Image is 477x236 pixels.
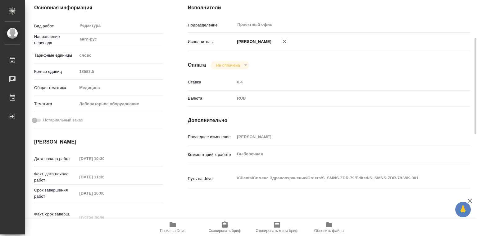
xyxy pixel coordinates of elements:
[235,173,447,183] textarea: /Clients/Сименс Здравоохранение/Orders/S_SMNS-ZDR-79/Edited/S_SMNS-ZDR-79-WK-001
[34,211,77,224] p: Факт. срок заверш. работ
[188,61,206,69] h4: Оплата
[235,78,447,87] input: Пустое поле
[214,63,242,68] button: Не оплачена
[34,171,77,183] p: Факт. дата начала работ
[34,101,77,107] p: Тематика
[77,99,163,109] div: Лабораторное оборудование
[77,172,131,182] input: Пустое поле
[77,189,131,198] input: Пустое поле
[43,117,83,123] span: Нотариальный заказ
[199,219,251,236] button: Скопировать бриф
[77,213,131,222] input: Пустое поле
[188,4,470,12] h4: Исполнители
[34,187,77,200] p: Срок завершения работ
[235,149,447,159] textarea: Выборочная
[188,117,470,124] h4: Дополнительно
[77,83,163,93] div: Медицина
[34,52,77,59] p: Тарифные единицы
[188,39,235,45] p: Исполнитель
[314,229,344,233] span: Обновить файлы
[458,203,468,216] span: 🙏
[278,35,291,48] button: Удалить исполнителя
[235,39,271,45] p: [PERSON_NAME]
[188,79,235,85] p: Ставка
[34,138,163,146] h4: [PERSON_NAME]
[455,202,471,217] button: 🙏
[188,176,235,182] p: Путь на drive
[235,93,447,104] div: RUB
[34,156,77,162] p: Дата начала работ
[147,219,199,236] button: Папка на Drive
[34,23,77,29] p: Вид работ
[34,34,77,46] p: Направление перевода
[256,229,298,233] span: Скопировать мини-бриф
[235,132,447,141] input: Пустое поле
[188,152,235,158] p: Комментарий к работе
[34,4,163,12] h4: Основная информация
[77,154,131,163] input: Пустое поле
[34,85,77,91] p: Общая тематика
[188,22,235,28] p: Подразделение
[77,50,163,61] div: слово
[211,61,249,69] div: Не оплачена
[188,95,235,101] p: Валюта
[251,219,303,236] button: Скопировать мини-бриф
[160,229,185,233] span: Папка на Drive
[77,67,163,76] input: Пустое поле
[303,219,355,236] button: Обновить файлы
[34,68,77,75] p: Кол-во единиц
[188,134,235,140] p: Последнее изменение
[208,229,241,233] span: Скопировать бриф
